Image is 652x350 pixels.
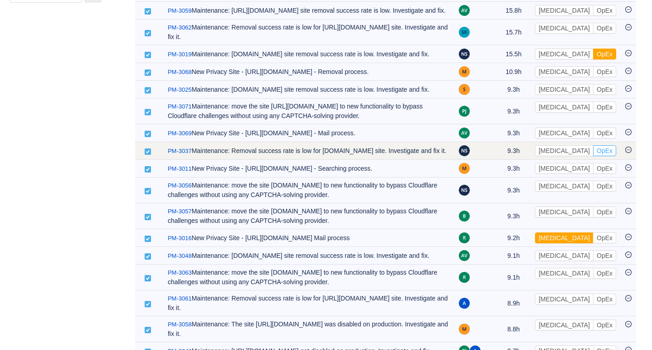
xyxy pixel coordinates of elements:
[625,68,632,74] i: icon: minus-circle
[163,20,454,45] td: Maintenance: Removal success rate is low for [URL][DOMAIN_NAME] site. Investigate and fix it.
[163,63,454,81] td: New Privacy Site - [URL][DOMAIN_NAME] - Removal process.
[593,23,616,34] button: OpEx
[496,291,530,316] td: 8.9h
[168,102,192,111] a: PM-3071
[168,181,192,190] a: PM-3056
[144,69,151,76] img: 10738
[144,326,151,334] img: 10738
[459,163,470,174] img: M
[496,20,530,45] td: 15.7h
[168,268,192,277] a: PM-3063
[593,5,616,16] button: OpEx
[168,320,192,329] a: PM-3058
[496,203,530,229] td: 9.3h
[168,164,192,173] a: PM-3011
[459,298,470,309] img: A
[496,124,530,142] td: 9.3h
[593,84,616,95] button: OpEx
[625,295,632,301] i: icon: minus-circle
[625,164,632,171] i: icon: minus-circle
[459,324,470,335] img: M
[163,142,454,160] td: Maintenance: Removal success rate is low for [DOMAIN_NAME] site. Investigate and fix it.
[593,232,616,243] button: OpEx
[163,45,454,63] td: Maintenance: [DOMAIN_NAME] site removal success rate is low. Investigate and fix.
[625,103,632,109] i: icon: minus-circle
[625,24,632,30] i: icon: minus-circle
[496,177,530,203] td: 9.3h
[163,265,454,291] td: Maintenance: move the site [DOMAIN_NAME] to new functionality to bypass Cloudflare challenges wit...
[496,229,530,247] td: 9.2h
[163,177,454,203] td: Maintenance: move the site [DOMAIN_NAME] to new functionality to bypass Cloudflare challenges wit...
[625,269,632,276] i: icon: minus-circle
[593,163,616,174] button: OpEx
[163,247,454,265] td: Maintenance: [DOMAIN_NAME] site removal success rate is low. Investigate and fix.
[459,27,470,38] img: SK
[625,6,632,13] i: icon: minus-circle
[459,145,470,156] img: NS
[144,51,151,59] img: 10738
[144,8,151,15] img: 10738
[144,148,151,155] img: 10738
[496,63,530,81] td: 10.9h
[496,247,530,265] td: 9.1h
[535,49,594,59] button: [MEDICAL_DATA]
[496,99,530,124] td: 9.3h
[625,147,632,153] i: icon: minus-circle
[168,147,192,156] a: PM-3037
[459,232,470,243] img: R
[168,50,192,59] a: PM-3019
[144,30,151,37] img: 10738
[496,265,530,291] td: 9.1h
[593,66,616,77] button: OpEx
[535,320,594,330] button: [MEDICAL_DATA]
[593,294,616,305] button: OpEx
[168,251,192,261] a: PM-3048
[163,2,454,20] td: Maintenance: [URL][DOMAIN_NAME] site removal success rate is low. Investigate and fix.
[535,5,594,16] button: [MEDICAL_DATA]
[144,235,151,242] img: 10738
[625,234,632,240] i: icon: minus-circle
[535,232,594,243] button: [MEDICAL_DATA]
[593,207,616,217] button: OpEx
[168,85,192,94] a: PM-3025
[625,129,632,135] i: icon: minus-circle
[535,145,594,156] button: [MEDICAL_DATA]
[144,213,151,221] img: 10738
[163,229,454,247] td: New Privacy Site - [URL][DOMAIN_NAME] Mail process
[496,2,530,20] td: 15.8h
[496,316,530,342] td: 8.8h
[144,130,151,138] img: 10738
[144,87,151,94] img: 10738
[593,145,616,156] button: OpEx
[535,102,594,113] button: [MEDICAL_DATA]
[144,108,151,116] img: 10738
[625,85,632,92] i: icon: minus-circle
[163,124,454,142] td: New Privacy Site - [URL][DOMAIN_NAME] - Mail process.
[168,6,192,15] a: PM-3059
[625,50,632,56] i: icon: minus-circle
[496,81,530,99] td: 9.3h
[459,185,470,196] img: NS
[459,128,470,138] img: AV
[535,207,594,217] button: [MEDICAL_DATA]
[459,66,470,77] img: M
[625,321,632,327] i: icon: minus-circle
[168,23,192,32] a: PM-3062
[496,45,530,63] td: 15.5h
[496,160,530,177] td: 9.3h
[168,234,192,243] a: PM-3016
[459,49,470,59] img: NS
[459,272,470,283] img: R
[625,182,632,188] i: icon: minus-circle
[535,128,594,138] button: [MEDICAL_DATA]
[163,291,454,316] td: Maintenance: Removal success rate is low for [URL][DOMAIN_NAME] site. Investigate and fix it.
[535,23,594,34] button: [MEDICAL_DATA]
[459,250,470,261] img: AV
[144,187,151,195] img: 10738
[535,181,594,192] button: [MEDICAL_DATA]
[459,5,470,16] img: AV
[163,99,454,124] td: Maintenance: move the site [URL][DOMAIN_NAME] to new functionality to bypass Cloudflare challenge...
[168,68,192,77] a: PM-3068
[593,49,616,59] button: OpEx
[593,102,616,113] button: OpEx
